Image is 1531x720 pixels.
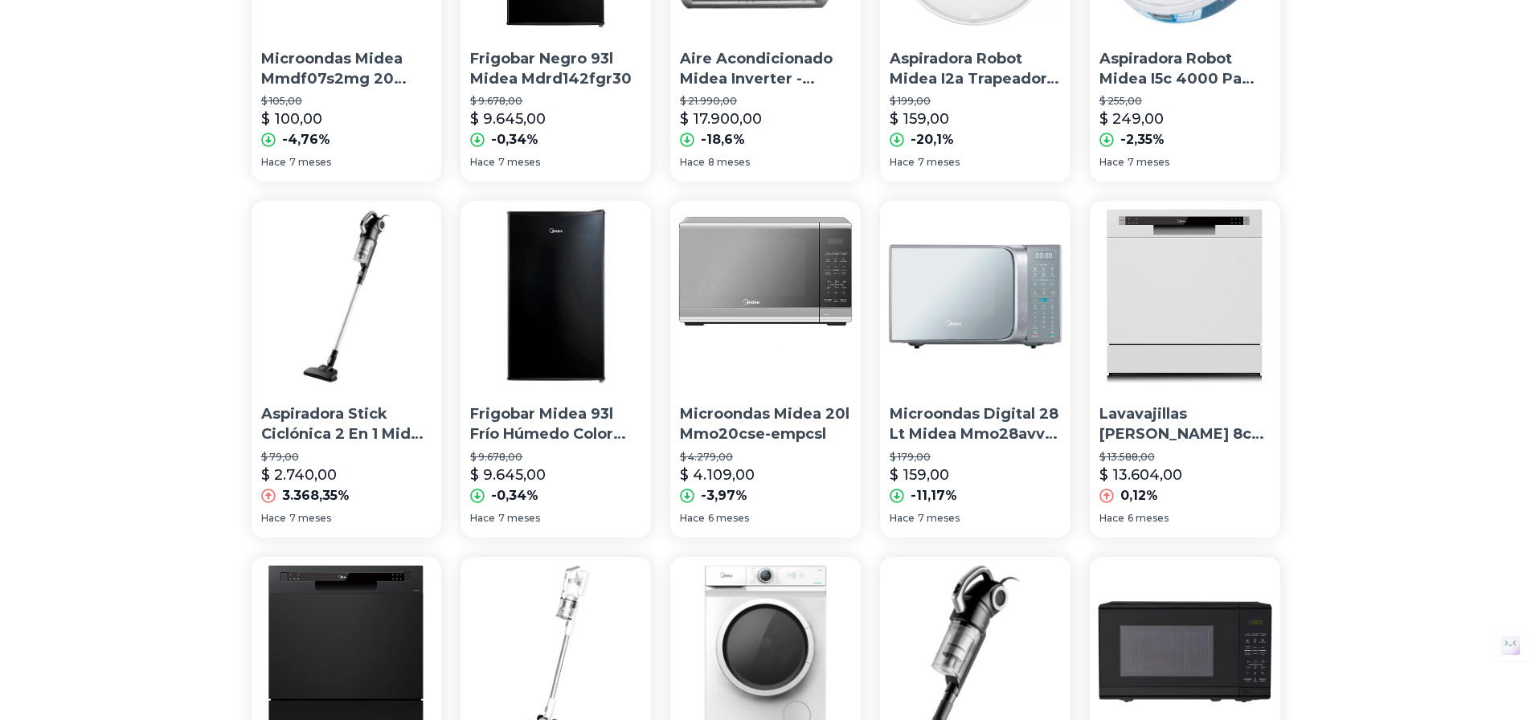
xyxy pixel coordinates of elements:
[491,486,538,505] p: -0,34%
[911,486,957,505] p: -11,17%
[261,156,286,169] span: Hace
[1120,486,1158,505] p: 0,12%
[708,512,749,525] span: 6 meses
[261,512,286,525] span: Hace
[1099,108,1164,130] p: $ 249,00
[1099,156,1124,169] span: Hace
[680,464,755,486] p: $ 4.109,00
[289,156,331,169] span: 7 meses
[880,201,1070,537] a: Microondas Digital 28 Lt Midea Mmo28avv Puerta Espejo GrillMicroondas Digital 28 Lt Midea Mmo28av...
[261,464,337,486] p: $ 2.740,00
[289,512,331,525] span: 7 meses
[890,451,1061,464] p: $ 179,00
[1099,451,1271,464] p: $ 13.588,00
[701,130,745,149] p: -18,6%
[680,512,705,525] span: Hace
[680,108,762,130] p: $ 17.900,00
[918,156,960,169] span: 7 meses
[470,464,546,486] p: $ 9.645,00
[680,404,851,444] p: Microondas Midea 20l Mmo20cse-empcsl
[918,512,960,525] span: 7 meses
[1099,464,1182,486] p: $ 13.604,00
[680,156,705,169] span: Hace
[680,49,851,89] p: Aire Acondicionado Midea Inverter - 12.000 Btu
[890,156,915,169] span: Hace
[498,156,540,169] span: 7 meses
[261,49,432,89] p: Microondas Midea Mmdf07s2mg 20 Litros 1050w Amv
[470,156,495,169] span: Hace
[1099,404,1271,444] p: Lavavajillas [PERSON_NAME] 8c Midea Wqp8-3802gw
[701,486,747,505] p: -3,97%
[890,95,1061,108] p: $ 199,00
[252,201,442,391] img: Aspiradora Stick Ciclónica 2 En 1 Midea 20s 500w 450ml Amv
[670,201,861,391] img: Microondas Midea 20l Mmo20cse-empcsl
[261,451,432,464] p: $ 79,00
[680,451,851,464] p: $ 4.279,00
[261,108,322,130] p: $ 100,00
[670,201,861,537] a: Microondas Midea 20l Mmo20cse-empcslMicroondas Midea 20l Mmo20cse-empcsl$ 4.279,00$ 4.109,00-3,97...
[461,201,651,537] a: Frigobar Midea 93l Frío Húmedo Color Negro Mdrd142fgr30Frigobar Midea 93l Frío Húmedo Color Negro...
[461,201,651,391] img: Frigobar Midea 93l Frío Húmedo Color Negro Mdrd142fgr30
[1090,201,1280,391] img: Lavavajillas Blanco 8c Midea Wqp8-3802gw
[1128,156,1169,169] span: 7 meses
[470,512,495,525] span: Hace
[252,201,442,537] a: Aspiradora Stick Ciclónica 2 En 1 Midea 20s 500w 450ml AmvAspiradora Stick Ciclónica 2 En 1 Midea...
[708,156,750,169] span: 8 meses
[470,49,641,89] p: Frigobar Negro 93l Midea Mdrd142fgr30
[282,486,350,505] p: 3.368,35%
[491,130,538,149] p: -0,34%
[1128,512,1169,525] span: 6 meses
[890,512,915,525] span: Hace
[470,108,546,130] p: $ 9.645,00
[470,451,641,464] p: $ 9.678,00
[1120,130,1165,149] p: -2,35%
[261,404,432,444] p: Aspiradora Stick Ciclónica 2 En 1 Midea 20s 500w 450ml Amv
[1099,49,1271,89] p: Aspiradora Robot Midea I5c 4000 Pa Control Por App Amv
[498,512,540,525] span: 7 meses
[890,404,1061,444] p: Microondas Digital 28 Lt Midea Mmo28avv Puerta [PERSON_NAME] Grill
[261,95,432,108] p: $ 105,00
[282,130,330,149] p: -4,76%
[1099,95,1271,108] p: $ 255,00
[880,201,1070,391] img: Microondas Digital 28 Lt Midea Mmo28avv Puerta Espejo Grill
[680,95,851,108] p: $ 21.990,00
[890,108,949,130] p: $ 159,00
[470,95,641,108] p: $ 9.678,00
[911,130,954,149] p: -20,1%
[1099,512,1124,525] span: Hace
[890,464,949,486] p: $ 159,00
[470,404,641,444] p: Frigobar Midea 93l Frío Húmedo Color Negro Mdrd142fgr30
[890,49,1061,89] p: Aspiradora Robot Midea I2a Trapeadora Tanque De Agua Control
[1090,201,1280,537] a: Lavavajillas Blanco 8c Midea Wqp8-3802gwLavavajillas [PERSON_NAME] 8c Midea Wqp8-3802gw$ 13.588,0...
